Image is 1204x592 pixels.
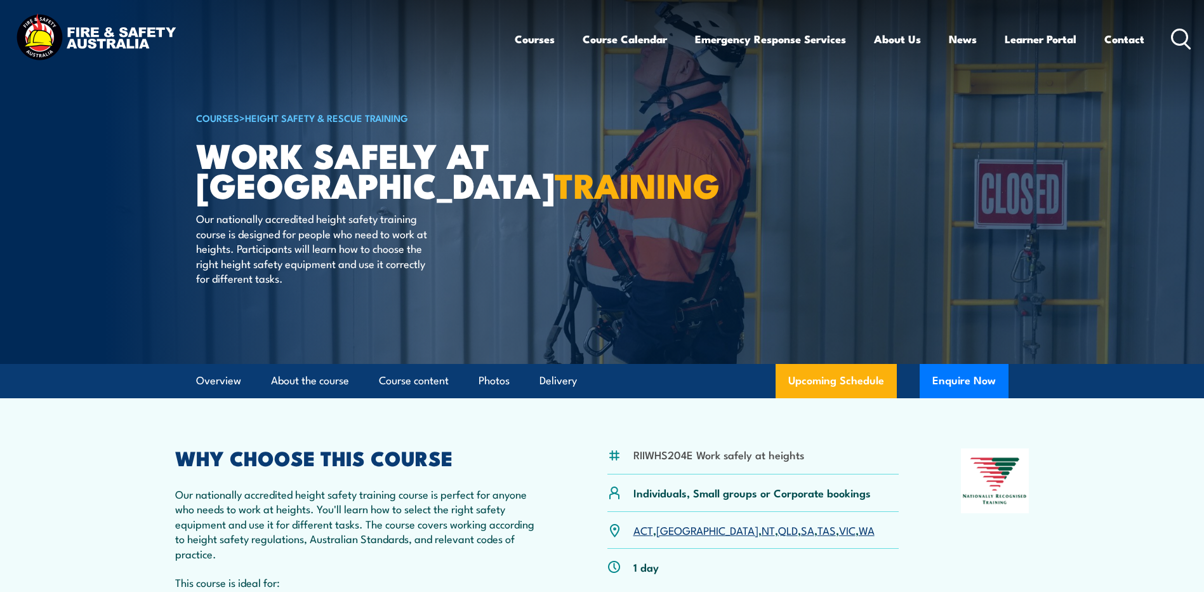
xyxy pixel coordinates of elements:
[633,560,659,574] p: 1 day
[633,523,875,537] p: , , , , , , ,
[695,22,846,56] a: Emergency Response Services
[515,22,555,56] a: Courses
[555,158,720,210] strong: TRAINING
[379,364,449,398] a: Course content
[196,110,510,125] h6: >
[874,22,921,56] a: About Us
[949,22,977,56] a: News
[817,522,836,537] a: TAS
[920,364,1009,398] button: Enquire Now
[175,448,546,466] h2: WHY CHOOSE THIS COURSE
[175,487,546,561] p: Our nationally accredited height safety training course is perfect for anyone who needs to work a...
[633,447,804,462] li: RIIWHS204E Work safely at heights
[656,522,758,537] a: [GEOGRAPHIC_DATA]
[633,485,871,500] p: Individuals, Small groups or Corporate bookings
[196,111,239,124] a: COURSES
[1005,22,1076,56] a: Learner Portal
[479,364,510,398] a: Photos
[776,364,897,398] a: Upcoming Schedule
[271,364,349,398] a: About the course
[633,522,653,537] a: ACT
[839,522,856,537] a: VIC
[583,22,667,56] a: Course Calendar
[762,522,775,537] a: NT
[961,448,1029,513] img: Nationally Recognised Training logo.
[801,522,814,537] a: SA
[539,364,577,398] a: Delivery
[245,111,408,124] a: Height Safety & Rescue Training
[175,575,546,589] p: This course is ideal for:
[196,211,428,285] p: Our nationally accredited height safety training course is designed for people who need to work a...
[196,140,510,199] h1: Work Safely at [GEOGRAPHIC_DATA]
[196,364,241,398] a: Overview
[1104,22,1144,56] a: Contact
[778,522,798,537] a: QLD
[859,522,875,537] a: WA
